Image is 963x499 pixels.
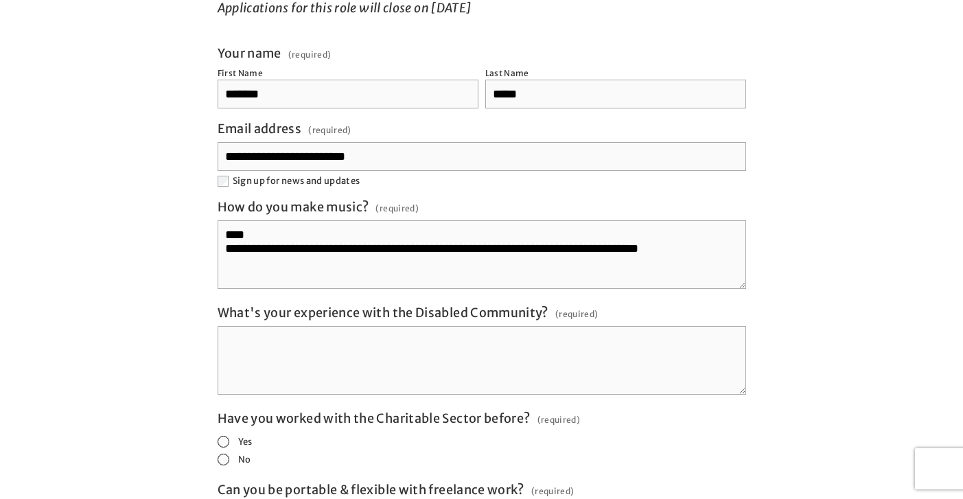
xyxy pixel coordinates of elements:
span: What's your experience with the Disabled Community? [218,305,548,321]
span: (required) [537,410,581,429]
span: (required) [555,305,599,323]
span: (required) [288,51,332,59]
span: (required) [308,121,351,139]
span: How do you make music? [218,199,369,215]
div: First Name [218,68,264,78]
span: Can you be portable & flexible with freelance work? [218,482,524,498]
span: (required) [375,199,419,218]
input: Sign up for news and updates [218,176,229,187]
span: Sign up for news and updates [233,175,360,187]
span: Have you worked with the Charitable Sector before? [218,410,531,426]
span: Yes [238,436,253,448]
span: Your name [218,45,281,61]
span: Email address [218,121,302,137]
span: No [238,454,251,465]
div: Last Name [485,68,529,78]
